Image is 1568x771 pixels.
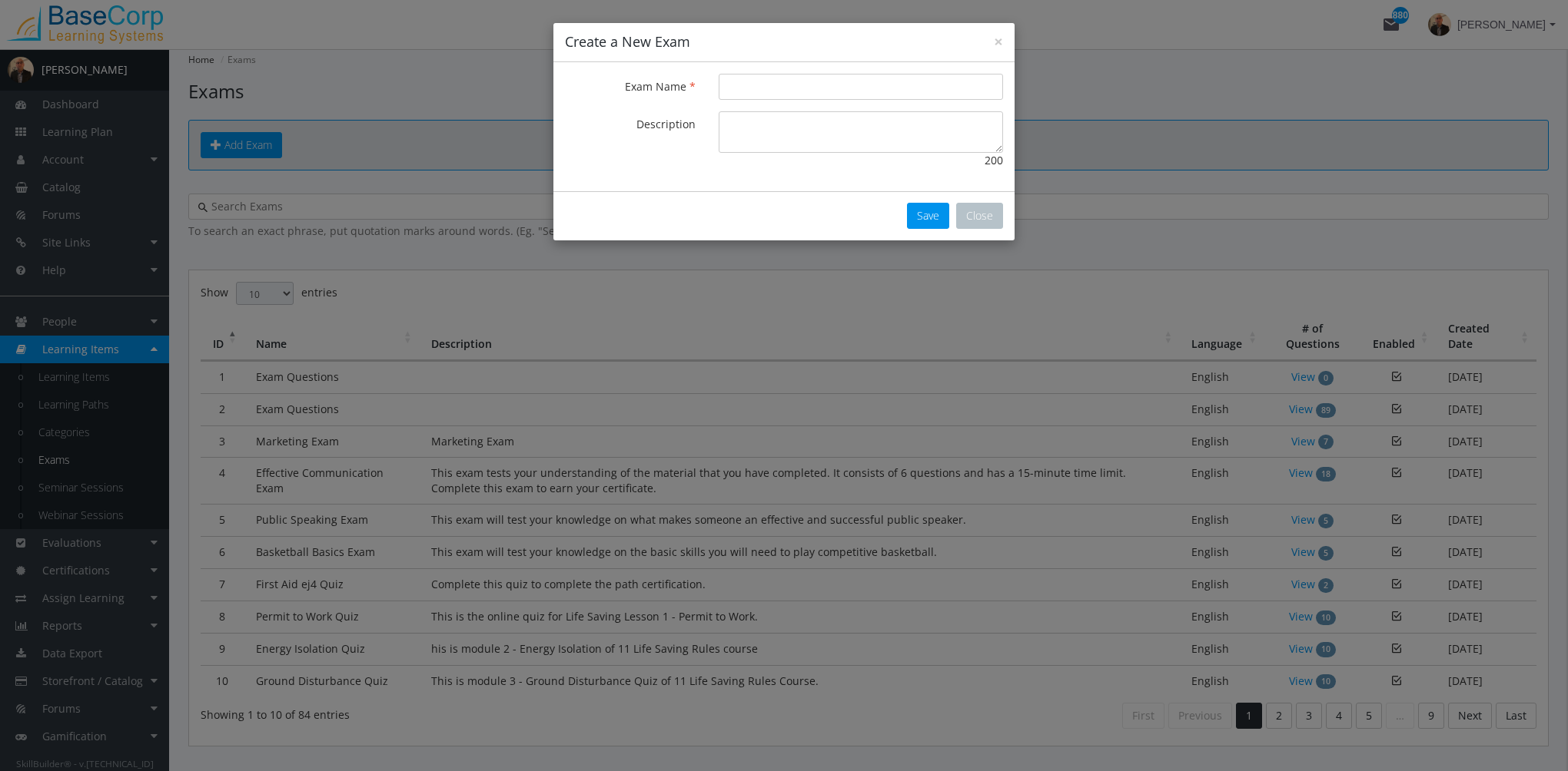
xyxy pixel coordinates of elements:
[994,34,1003,50] button: ×
[956,203,1003,229] button: Close
[565,32,1003,52] h4: Create a New Exam
[985,153,1003,167] span: 200
[553,111,707,132] label: Description
[907,203,949,229] button: Save
[553,74,707,94] label: Exam Name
